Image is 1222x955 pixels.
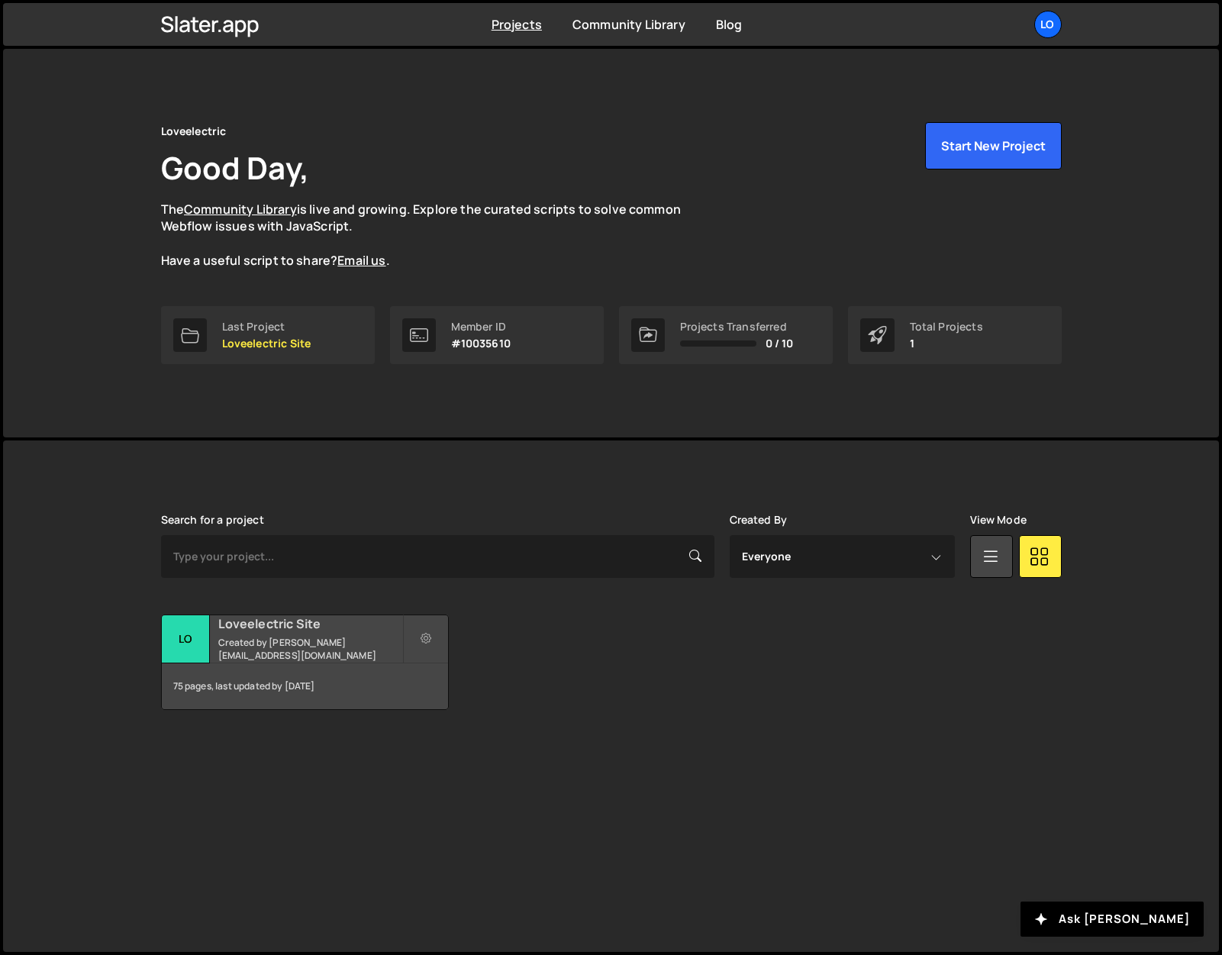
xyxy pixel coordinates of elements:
label: View Mode [970,514,1027,526]
a: Community Library [184,201,297,218]
label: Search for a project [161,514,264,526]
a: Lo [1034,11,1062,38]
div: Projects Transferred [680,321,794,333]
a: Projects [492,16,542,33]
div: Loveelectric [161,122,227,140]
p: 1 [910,337,983,350]
p: The is live and growing. Explore the curated scripts to solve common Webflow issues with JavaScri... [161,201,711,269]
a: Last Project Loveelectric Site [161,306,375,364]
button: Start New Project [925,122,1062,169]
div: Total Projects [910,321,983,333]
a: Email us [337,252,385,269]
div: 75 pages, last updated by [DATE] [162,663,448,709]
span: 0 / 10 [766,337,794,350]
a: Lo Loveelectric Site Created by [PERSON_NAME][EMAIL_ADDRESS][DOMAIN_NAME] 75 pages, last updated ... [161,615,449,710]
div: Lo [162,615,210,663]
button: Ask [PERSON_NAME] [1020,902,1204,937]
a: Community Library [572,16,685,33]
p: Loveelectric Site [222,337,311,350]
label: Created By [730,514,788,526]
p: #10035610 [451,337,511,350]
input: Type your project... [161,535,714,578]
a: Blog [716,16,743,33]
h2: Loveelectric Site [218,615,402,632]
div: Member ID [451,321,511,333]
div: Last Project [222,321,311,333]
h1: Good Day, [161,147,309,189]
small: Created by [PERSON_NAME][EMAIL_ADDRESS][DOMAIN_NAME] [218,636,402,662]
